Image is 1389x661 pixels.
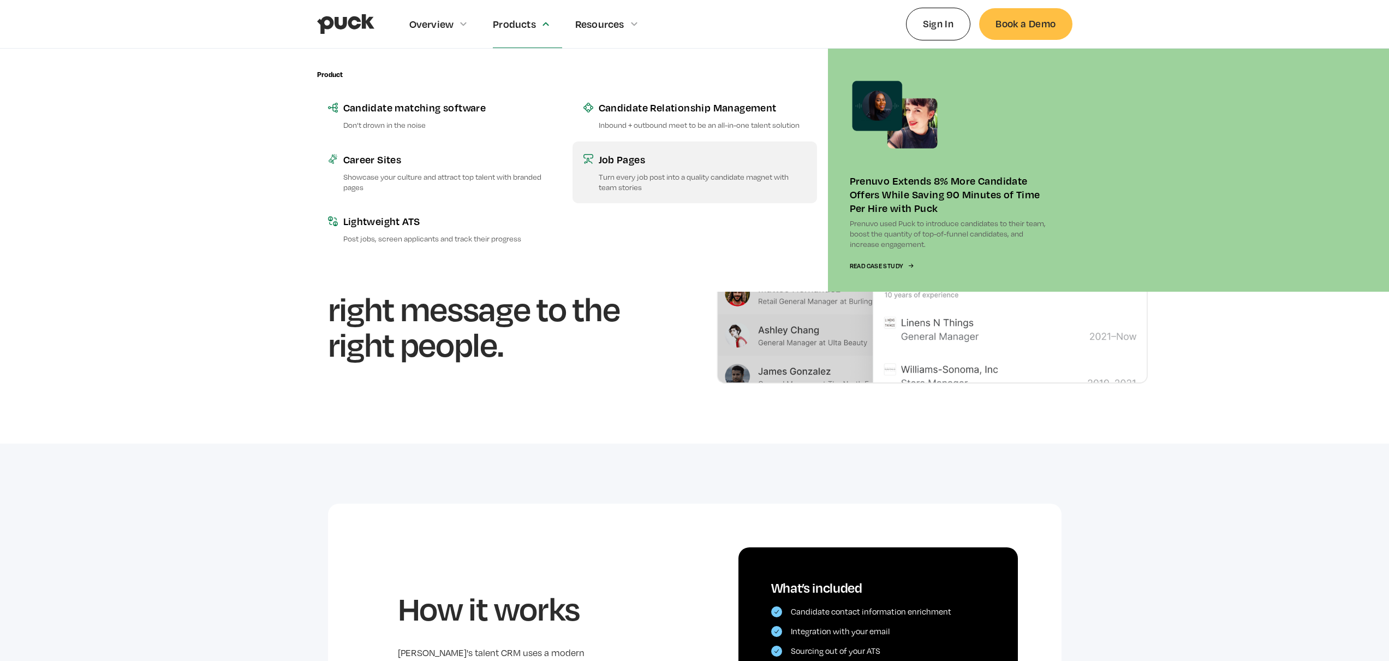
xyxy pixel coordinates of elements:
[343,120,551,130] p: Don’t drown in the noise
[573,141,817,203] a: Job PagesTurn every job post into a quality candidate magnet with team stories
[343,101,551,114] div: Candidate matching software
[317,203,562,255] a: Lightweight ATSPost jobs, screen applicants and track their progress
[599,101,806,114] div: Candidate Relationship Management
[409,18,454,30] div: Overview
[573,90,817,141] a: Candidate Relationship ManagementInbound + outbound meet to be an all-in-one talent solution
[317,141,562,203] a: Career SitesShowcase your culture and attract top talent with branded pages
[828,49,1072,292] a: Prenuvo Extends 8% More Candidate Offers While Saving 90 Minutes of Time Per Hire with PuckPrenuv...
[599,120,806,130] p: Inbound + outbound meet to be an all-in-one talent solution
[850,174,1051,215] div: Prenuvo Extends 8% More Candidate Offers While Saving 90 Minutes of Time Per Hire with Puck
[774,649,779,653] img: Checkmark icon
[317,90,562,141] a: Candidate matching softwareDon’t drown in the noise
[343,214,551,228] div: Lightweight ATS
[771,580,985,596] div: What’s included
[906,8,971,40] a: Sign In
[850,218,1051,250] p: Prenuvo used Puck to introduce candidates to their team, boost the quantity of top-of-funnel cand...
[774,629,779,634] img: Checkmark icon
[343,152,551,166] div: Career Sites
[850,263,903,270] div: Read Case Study
[599,172,806,192] p: Turn every job post into a quality candidate magnet with team stories
[328,252,636,365] h1: that delivers the right message to the right people.
[575,18,624,30] div: Resources
[791,627,890,636] div: Integration with your email
[791,646,880,656] div: Sourcing out of your ATS
[599,152,806,166] div: Job Pages
[774,610,779,614] img: Checkmark icon
[398,589,625,627] h2: How it works
[791,607,951,617] div: Candidate contact information enrichment
[493,18,536,30] div: Products
[317,70,343,79] div: Product
[343,172,551,192] p: Showcase your culture and attract top talent with branded pages
[979,8,1072,39] a: Book a Demo
[343,233,551,244] p: Post jobs, screen applicants and track their progress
